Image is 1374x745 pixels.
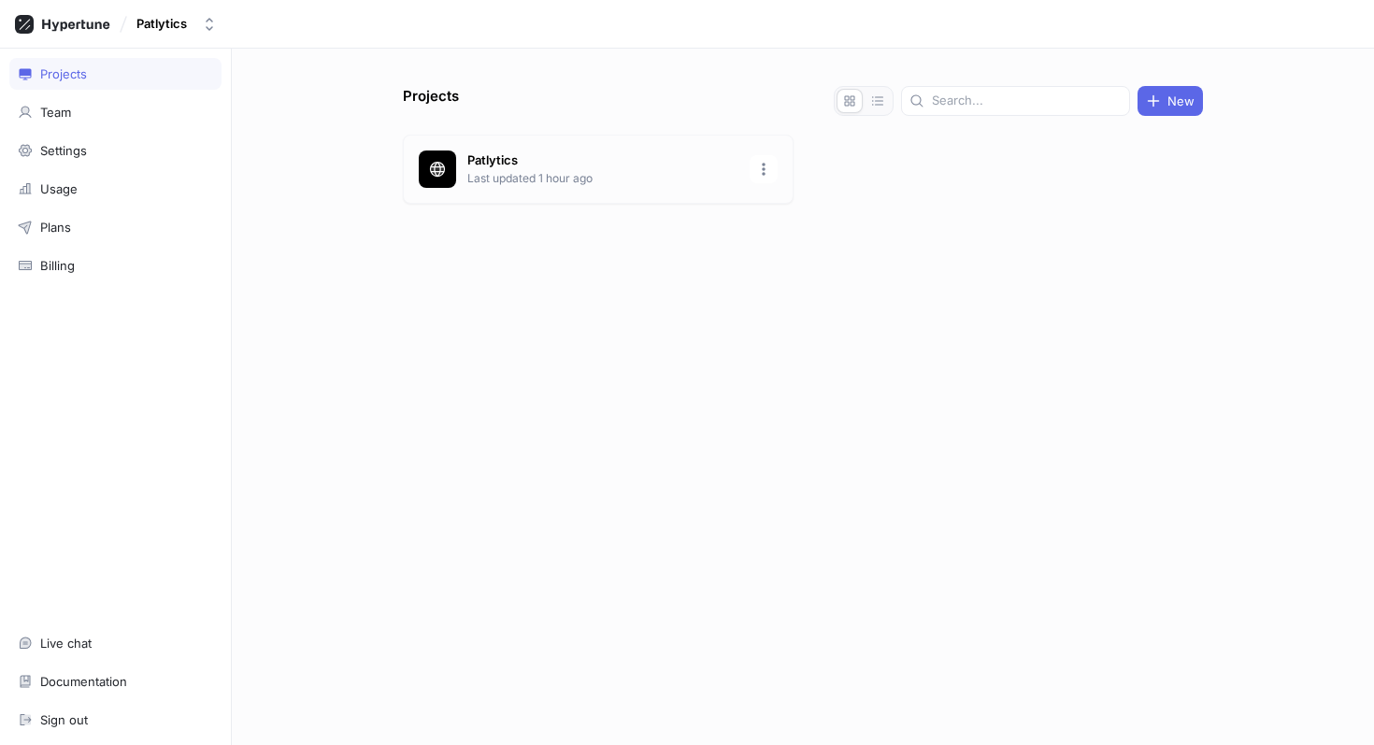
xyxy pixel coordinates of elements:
[40,674,127,689] div: Documentation
[129,8,224,39] button: Patlytics
[9,211,222,243] a: Plans
[9,250,222,281] a: Billing
[40,712,88,727] div: Sign out
[9,135,222,166] a: Settings
[9,173,222,205] a: Usage
[9,58,222,90] a: Projects
[9,96,222,128] a: Team
[1138,86,1203,116] button: New
[40,181,78,196] div: Usage
[467,170,738,187] p: Last updated 1 hour ago
[136,16,187,32] div: Patlytics
[40,143,87,158] div: Settings
[1167,95,1195,107] span: New
[40,66,87,81] div: Projects
[9,666,222,697] a: Documentation
[403,86,459,116] p: Projects
[932,92,1122,110] input: Search...
[467,151,738,170] p: Patlytics
[40,220,71,235] div: Plans
[40,636,92,651] div: Live chat
[40,105,71,120] div: Team
[40,258,75,273] div: Billing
